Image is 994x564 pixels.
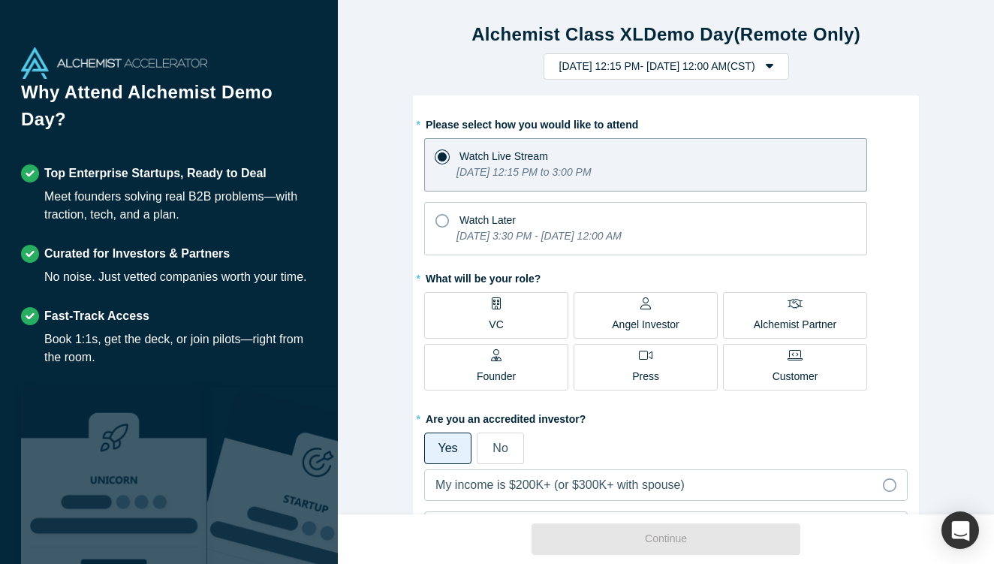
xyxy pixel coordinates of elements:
button: Continue [532,523,800,555]
strong: Alchemist Class XL Demo Day (Remote Only) [471,24,860,44]
i: [DATE] 12:15 PM to 3:00 PM [456,166,591,178]
p: Founder [477,369,516,385]
h1: Why Attend Alchemist Demo Day? [21,79,317,143]
label: Are you an accredited investor? [424,406,908,427]
span: No [492,442,508,454]
p: Angel Investor [612,317,679,333]
p: Press [632,369,659,385]
p: Customer [773,369,818,385]
div: No noise. Just vetted companies worth your time. [44,268,307,286]
span: My income is $200K+ (or $300K+ with spouse) [435,478,685,491]
p: Alchemist Partner [754,317,836,333]
span: Watch Later [459,214,516,226]
strong: Top Enterprise Startups, Ready to Deal [44,167,267,179]
div: Book 1:1s, get the deck, or join pilots—right from the room. [44,330,317,366]
label: Please select how you would like to attend [424,112,908,133]
label: What will be your role? [424,266,908,287]
div: Meet founders solving real B2B problems—with traction, tech, and a plan. [44,188,317,224]
i: [DATE] 3:30 PM - [DATE] 12:00 AM [456,230,622,242]
strong: Curated for Investors & Partners [44,247,230,260]
button: [DATE] 12:15 PM- [DATE] 12:00 AM(CST) [544,53,789,80]
span: Yes [438,442,458,454]
p: VC [489,317,503,333]
strong: Fast-Track Access [44,309,149,322]
span: Watch Live Stream [459,150,548,162]
img: Alchemist Accelerator Logo [21,47,207,79]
